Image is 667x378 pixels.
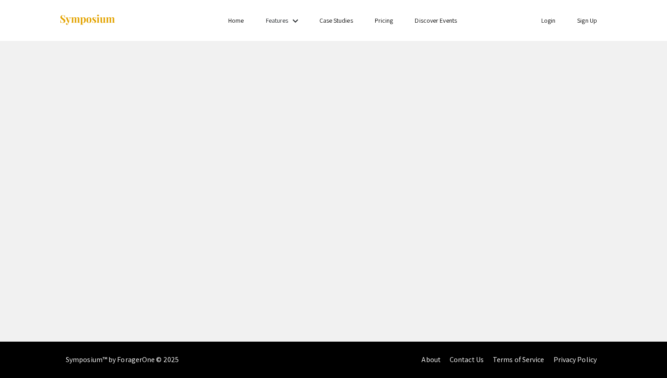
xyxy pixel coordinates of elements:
img: Symposium by ForagerOne [59,14,116,26]
a: Features [266,16,289,25]
div: Symposium™ by ForagerOne © 2025 [66,342,179,378]
a: Discover Events [415,16,457,25]
a: Privacy Policy [554,355,597,364]
a: Case Studies [319,16,353,25]
mat-icon: Expand Features list [290,15,301,26]
a: Terms of Service [493,355,544,364]
a: Home [228,16,244,25]
a: Contact Us [450,355,484,364]
a: Pricing [375,16,393,25]
a: Sign Up [577,16,597,25]
a: About [422,355,441,364]
a: Login [541,16,556,25]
